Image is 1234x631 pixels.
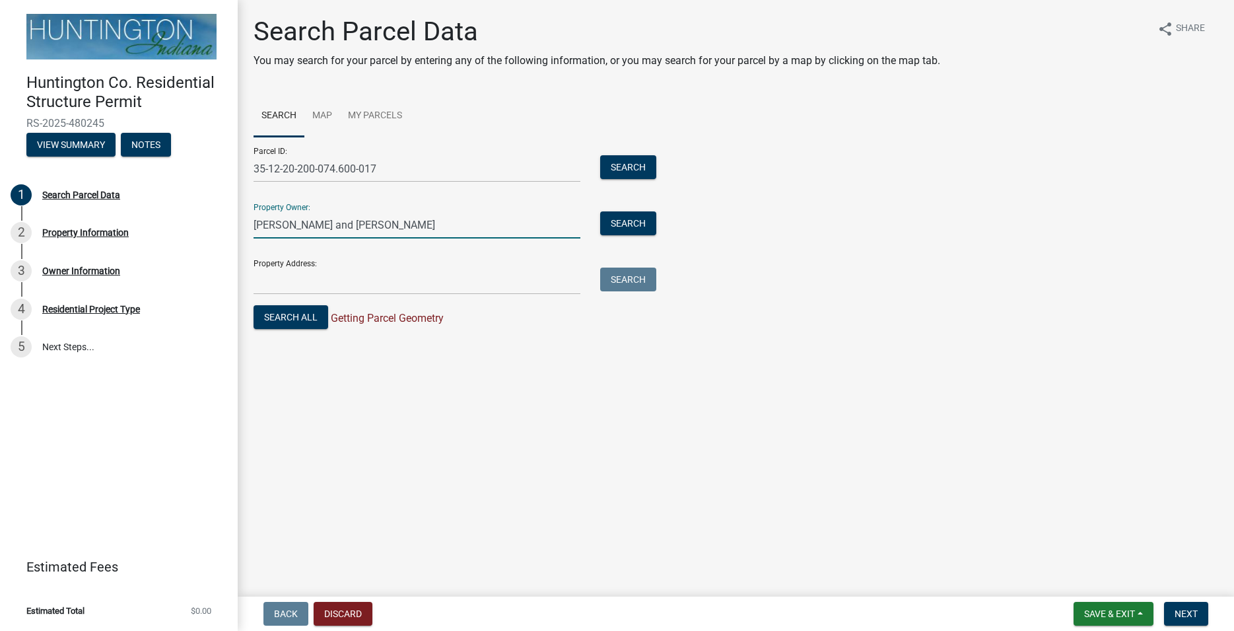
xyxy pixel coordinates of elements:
[1164,602,1208,626] button: Next
[191,607,211,615] span: $0.00
[304,95,340,137] a: Map
[263,602,308,626] button: Back
[121,140,171,151] wm-modal-confirm: Notes
[328,312,444,324] span: Getting Parcel Geometry
[600,211,656,235] button: Search
[42,305,140,314] div: Residential Project Type
[314,602,372,626] button: Discard
[600,268,656,291] button: Search
[26,14,217,59] img: Huntington County, Indiana
[11,336,32,357] div: 5
[121,133,171,157] button: Notes
[42,228,129,237] div: Property Information
[1175,609,1198,619] span: Next
[600,155,656,179] button: Search
[11,184,32,205] div: 1
[11,222,32,243] div: 2
[340,95,410,137] a: My Parcels
[254,53,940,69] p: You may search for your parcel by entering any of the following information, or you may search fo...
[254,95,304,137] a: Search
[26,607,85,615] span: Estimated Total
[26,133,116,157] button: View Summary
[26,73,227,112] h4: Huntington Co. Residential Structure Permit
[42,266,120,276] div: Owner Information
[1147,16,1216,42] button: shareShare
[26,140,116,151] wm-modal-confirm: Summary
[11,554,217,580] a: Estimated Fees
[254,305,328,329] button: Search All
[11,260,32,281] div: 3
[1074,602,1153,626] button: Save & Exit
[1157,21,1173,37] i: share
[1176,21,1205,37] span: Share
[42,190,120,200] div: Search Parcel Data
[26,117,211,130] span: RS-2025-480245
[254,16,940,48] h1: Search Parcel Data
[274,609,298,619] span: Back
[11,299,32,320] div: 4
[1084,609,1135,619] span: Save & Exit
